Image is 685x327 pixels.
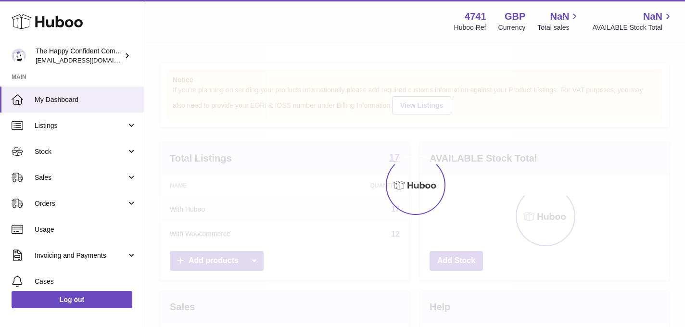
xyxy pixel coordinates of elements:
[35,277,137,286] span: Cases
[36,47,122,65] div: The Happy Confident Company
[454,23,486,32] div: Huboo Ref
[537,10,580,32] a: NaN Total sales
[35,95,137,104] span: My Dashboard
[35,225,137,234] span: Usage
[36,56,141,64] span: [EMAIL_ADDRESS][DOMAIN_NAME]
[505,10,525,23] strong: GBP
[12,291,132,308] a: Log out
[35,147,127,156] span: Stock
[537,23,580,32] span: Total sales
[643,10,662,23] span: NaN
[35,121,127,130] span: Listings
[592,23,673,32] span: AVAILABLE Stock Total
[550,10,569,23] span: NaN
[35,199,127,208] span: Orders
[35,173,127,182] span: Sales
[35,251,127,260] span: Invoicing and Payments
[592,10,673,32] a: NaN AVAILABLE Stock Total
[12,49,26,63] img: contact@happyconfident.com
[498,23,526,32] div: Currency
[465,10,486,23] strong: 4741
